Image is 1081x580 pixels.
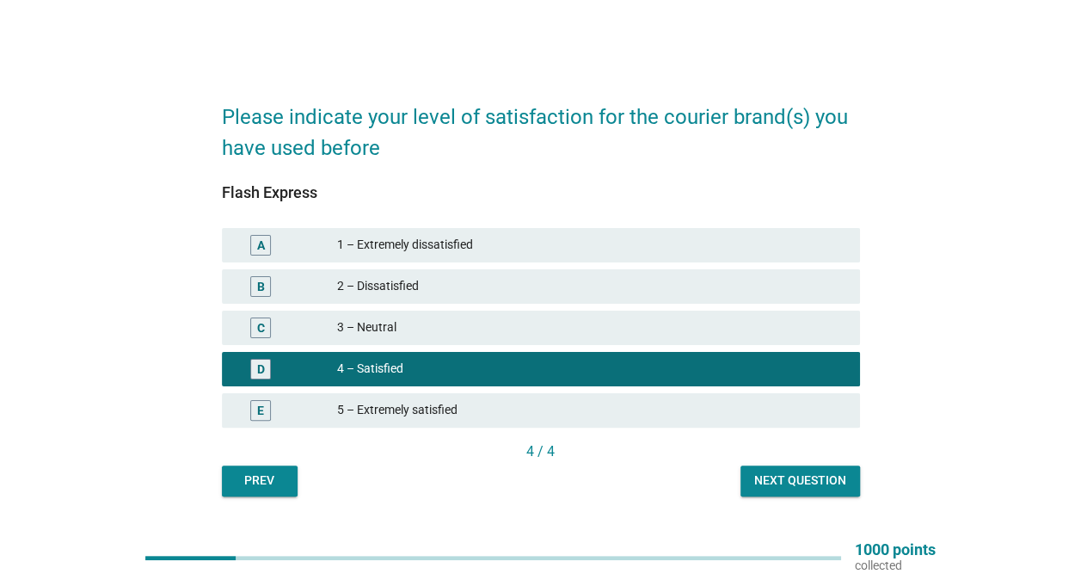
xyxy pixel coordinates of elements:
div: C [257,318,265,336]
div: E [257,401,264,419]
div: 2 – Dissatisfied [337,276,846,297]
div: 3 – Neutral [337,318,846,338]
div: B [257,277,265,295]
div: 5 – Extremely satisfied [337,400,846,421]
p: collected [855,558,936,573]
p: 1000 points [855,542,936,558]
button: Next question [740,466,860,497]
div: 4 / 4 [222,441,860,462]
div: Flash Express [222,181,860,204]
div: A [257,236,265,254]
div: Prev [236,472,284,490]
div: 1 – Extremely dissatisfied [337,235,846,256]
div: Next question [754,472,846,490]
button: Prev [222,466,298,497]
div: D [257,360,265,378]
div: 4 – Satisfied [337,359,846,379]
h2: Please indicate your level of satisfaction for the courier brand(s) you have used before [222,84,860,164]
